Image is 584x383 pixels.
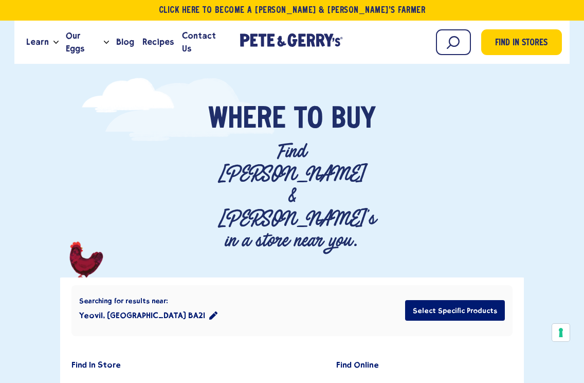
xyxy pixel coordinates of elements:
span: Find in Stores [495,37,547,50]
button: Open the dropdown menu for Our Eggs [104,41,109,44]
a: Contact Us [178,28,230,56]
a: Recipes [138,28,178,56]
span: Recipes [142,36,174,48]
span: Our Eggs [66,29,100,55]
span: To [294,105,323,135]
span: Learn [26,36,49,48]
button: Your consent preferences for tracking technologies [552,324,570,341]
span: Where [208,105,286,135]
a: Our Eggs [62,28,104,56]
a: Blog [112,28,138,56]
span: Contact Us [182,29,226,55]
span: Buy [331,105,376,135]
p: Find [PERSON_NAME] & [PERSON_NAME]'s in a store near you. [218,141,366,252]
button: Open the dropdown menu for Learn [53,41,59,44]
a: Learn [22,28,53,56]
input: Search [436,29,471,55]
span: Blog [116,36,134,48]
a: Find in Stores [481,29,562,55]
